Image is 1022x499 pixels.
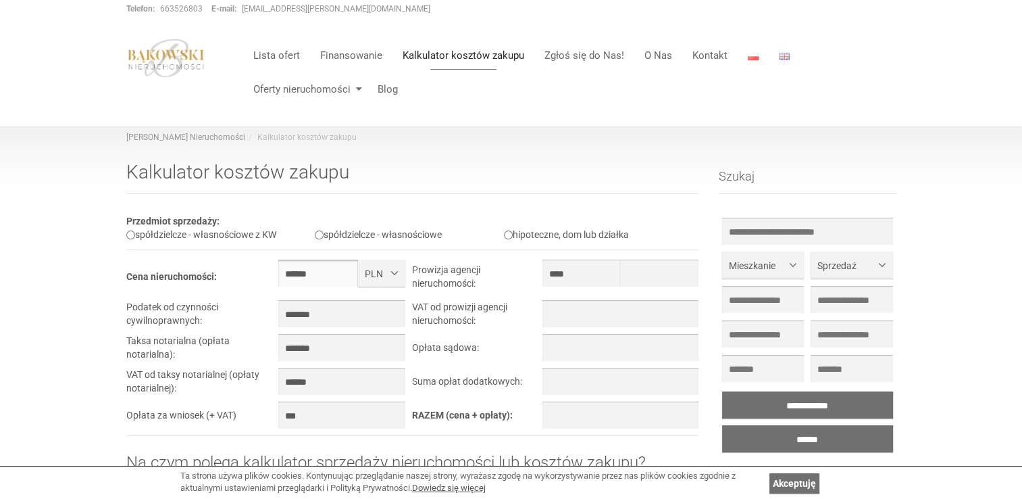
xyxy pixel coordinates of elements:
a: Oferty nieruchomości [243,76,367,103]
input: spółdzielcze - własnościowe [315,231,324,239]
img: Polski [748,53,759,60]
td: VAT od taksy notarialnej (opłaty notarialnej): [126,368,279,402]
span: Sprzedaż [817,259,875,272]
td: Taksa notarialna (opłata notarialna): [126,334,279,368]
strong: E-mail: [211,4,236,14]
td: Opłata za wniosek (+ VAT) [126,402,279,435]
b: Cena nieruchomości: [126,271,217,282]
td: Suma opłat dodatkowych: [412,368,542,402]
h2: Na czym polega kalkulator sprzedaży nieruchomości lub kosztów zakupu? [126,454,699,482]
a: Blog [367,76,398,103]
a: Lista ofert [243,42,310,69]
td: Podatek od czynności cywilnoprawnych: [126,300,279,334]
img: English [779,53,790,60]
span: PLN [365,267,388,281]
td: Opłata sądowa: [412,334,542,368]
a: [PERSON_NAME] Nieruchomości [126,133,245,142]
td: Prowizja agencji nieruchomości: [412,260,542,300]
b: Przedmiot sprzedaży: [126,216,220,227]
a: 663526803 [160,4,203,14]
img: logo [126,39,206,78]
a: Kontakt [682,42,738,69]
h3: Szukaj [719,170,896,194]
strong: Telefon: [126,4,155,14]
label: spółdzielcze - własnościowe [315,229,442,240]
a: Dowiedz się więcej [412,483,486,493]
span: Mieszkanie [729,259,787,272]
input: hipoteczne, dom lub działka [504,231,513,239]
a: [EMAIL_ADDRESS][PERSON_NAME][DOMAIN_NAME] [242,4,430,14]
button: PLN [358,260,405,287]
label: spółdzielcze - własnościowe z KW [126,229,276,240]
a: Finansowanie [310,42,392,69]
h1: Kalkulator kosztów zakupu [126,162,699,194]
button: Sprzedaż [811,252,892,279]
label: hipoteczne, dom lub działka [504,229,629,240]
a: Zgłoś się do Nas! [534,42,634,69]
input: spółdzielcze - własnościowe z KW [126,231,135,239]
a: Kalkulator kosztów zakupu [392,42,534,69]
div: Ta strona używa plików cookies. Kontynuując przeglądanie naszej strony, wyrażasz zgodę na wykorzy... [180,470,763,495]
b: RAZEM (cena + opłaty): [412,410,513,421]
a: Akceptuję [769,473,819,494]
td: VAT od prowizji agencji nieruchomości: [412,300,542,334]
a: O Nas [634,42,682,69]
button: Mieszkanie [722,252,804,279]
li: Kalkulator kosztów zakupu [245,132,357,143]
